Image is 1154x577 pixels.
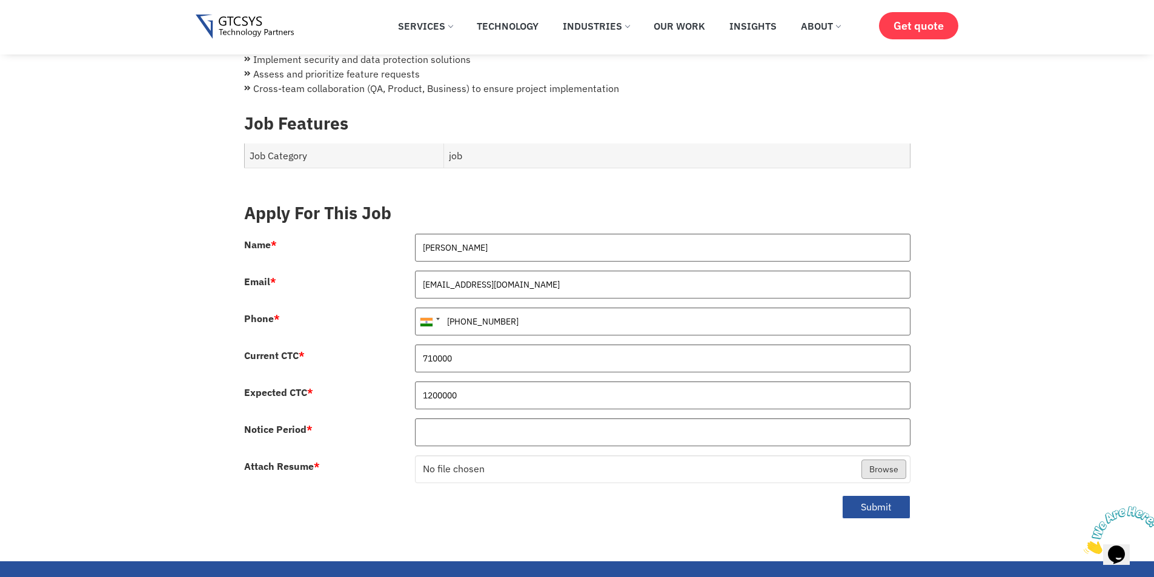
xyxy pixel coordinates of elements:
[244,314,280,323] label: Phone
[244,351,305,360] label: Current CTC
[244,52,910,67] li: Implement security and data protection solutions
[720,13,786,39] a: Insights
[444,143,910,168] td: job
[244,143,444,168] td: Job Category
[416,308,443,335] div: India (भारत): +91
[5,5,80,53] img: Chat attention grabber
[554,13,638,39] a: Industries
[645,13,714,39] a: Our Work
[468,13,548,39] a: Technology
[879,12,958,39] a: Get quote
[244,277,276,286] label: Email
[244,113,910,134] h3: Job Features
[792,13,849,39] a: About
[389,13,462,39] a: Services
[244,424,313,434] label: Notice Period
[415,308,910,335] input: 081234 56789
[244,387,313,397] label: Expected CTC
[244,461,320,471] label: Attach Resume
[244,67,910,81] li: Assess and prioritize feature requests
[244,203,910,223] h3: Apply For This Job
[244,81,910,96] li: Cross-team collaboration (QA, Product, Business) to ensure project implementation
[196,15,294,39] img: Gtcsys logo
[1079,501,1154,559] iframe: chat widget
[842,495,910,519] button: Submit
[244,240,277,249] label: Name
[894,19,944,32] span: Get quote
